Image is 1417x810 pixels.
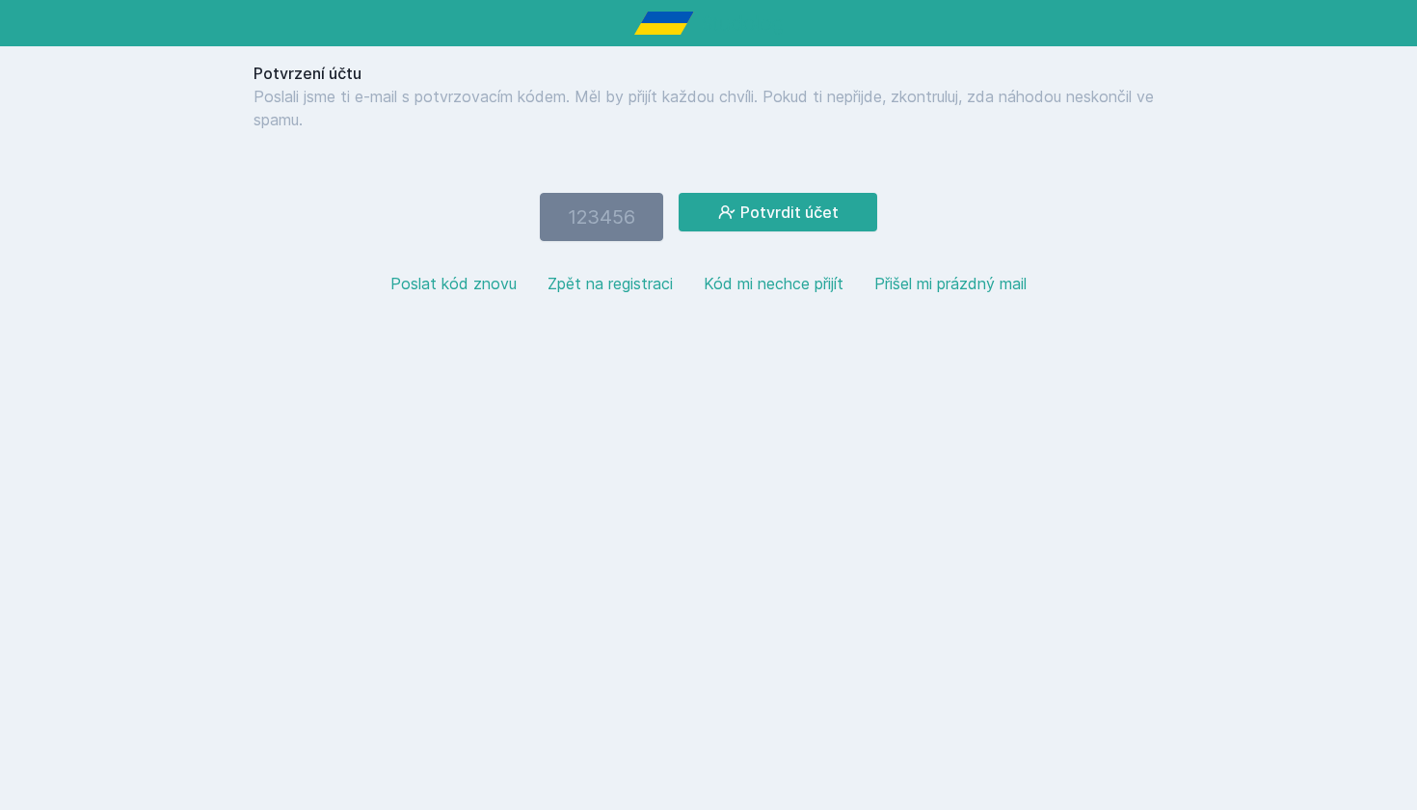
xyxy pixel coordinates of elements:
[874,272,1027,295] button: Přišel mi prázdný mail
[548,272,673,295] button: Zpět na registraci
[254,62,1163,85] h1: Potvrzení účtu
[540,193,663,241] input: 123456
[254,85,1163,131] p: Poslali jsme ti e-mail s potvrzovacím kódem. Měl by přijít každou chvíli. Pokud ti nepřijde, zkon...
[704,272,843,295] button: Kód mi nechce přijít
[390,272,517,295] button: Poslat kód znovu
[679,193,877,231] button: Potvrdit účet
